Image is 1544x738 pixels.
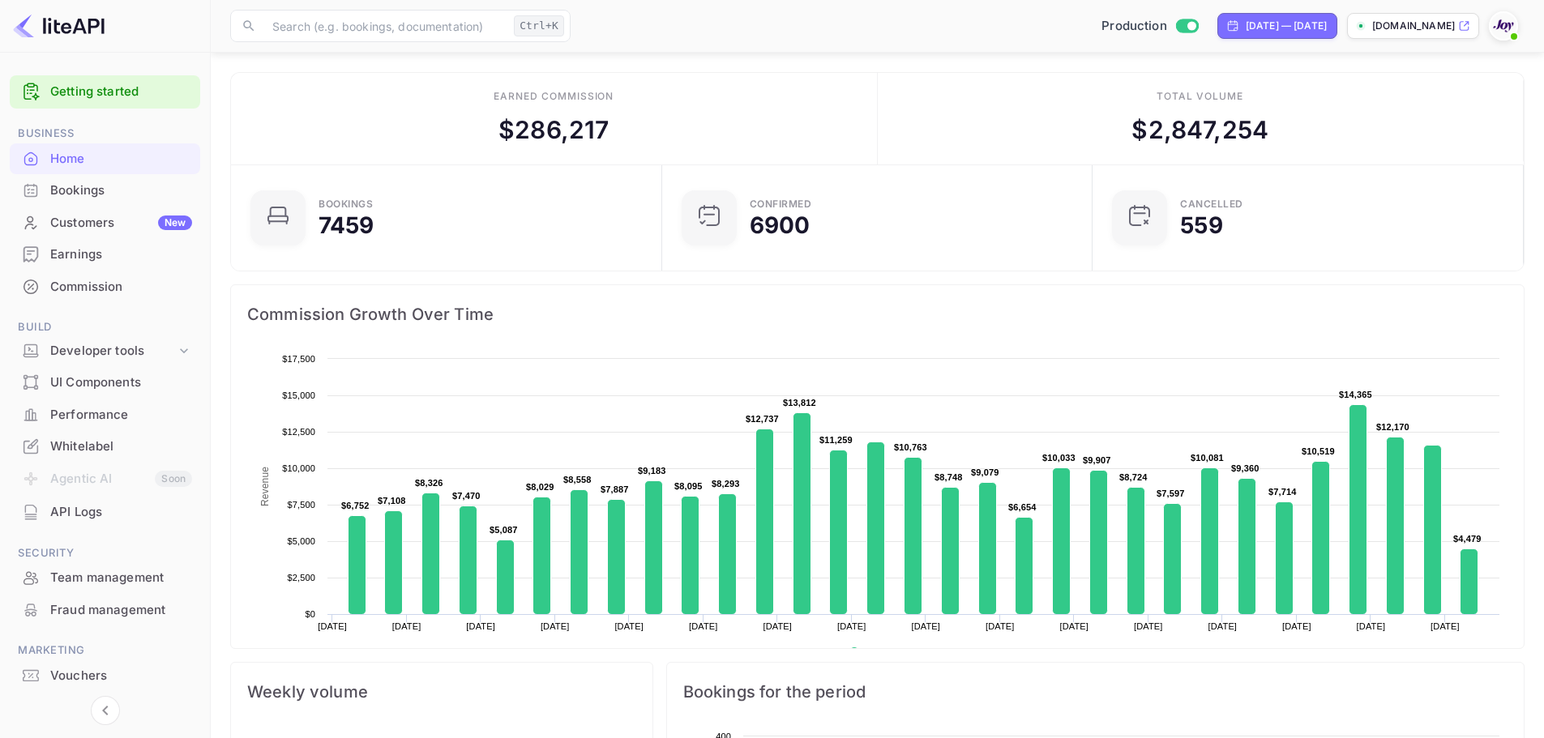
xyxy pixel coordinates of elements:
text: [DATE] [1357,621,1386,631]
text: $4,479 [1453,534,1482,544]
span: Build [10,318,200,336]
text: $5,087 [490,525,518,535]
div: UI Components [50,373,192,392]
text: $17,500 [282,354,315,364]
text: $9,907 [1083,455,1111,465]
span: Production [1101,17,1167,36]
div: Click to change the date range period [1217,13,1337,39]
div: Developer tools [10,337,200,365]
div: API Logs [10,497,200,528]
text: $15,000 [282,390,315,400]
a: CustomersNew [10,207,200,237]
span: Marketing [10,642,200,659]
text: $8,029 [526,482,554,492]
div: 6900 [750,214,810,237]
a: Home [10,143,200,173]
text: $8,293 [712,479,740,488]
span: Weekly volume [247,679,636,705]
div: Customers [50,214,192,232]
text: $8,095 [674,481,703,491]
text: $12,500 [282,427,315,437]
div: Confirmed [750,199,812,209]
a: Team management [10,562,200,592]
a: Getting started [50,83,192,101]
text: [DATE] [689,621,718,631]
div: 7459 [319,214,374,237]
text: [DATE] [763,621,792,631]
span: Commission Growth Over Time [247,301,1508,327]
a: Performance [10,399,200,429]
text: $14,365 [1339,390,1372,399]
span: Business [10,125,200,143]
div: Switch to Sandbox mode [1095,17,1204,36]
text: $8,326 [415,478,443,488]
text: [DATE] [1060,621,1089,631]
text: [DATE] [986,621,1015,631]
div: Team management [50,569,192,587]
div: Fraud management [50,601,192,620]
div: Getting started [10,75,200,109]
text: $7,470 [452,491,481,501]
p: [DOMAIN_NAME] [1372,19,1455,33]
div: Bookings [319,199,373,209]
div: Home [10,143,200,175]
text: $12,170 [1376,422,1409,432]
text: $10,000 [282,463,315,473]
div: Developer tools [50,342,176,360]
div: Commission [10,271,200,303]
a: Vouchers [10,660,200,690]
div: Bookings [10,175,200,207]
text: $10,081 [1191,453,1224,463]
text: [DATE] [837,621,866,631]
text: $5,000 [287,536,315,546]
div: Team management [10,562,200,594]
div: Ctrl+K [514,15,564,36]
text: [DATE] [541,621,570,631]
div: CustomersNew [10,207,200,239]
text: [DATE] [1431,621,1460,631]
div: API Logs [50,503,192,522]
text: $12,737 [746,414,779,424]
span: Security [10,544,200,562]
text: $8,724 [1119,472,1148,482]
img: With Joy [1491,13,1516,39]
div: Vouchers [10,660,200,692]
text: [DATE] [911,621,940,631]
text: $9,183 [638,466,666,476]
div: Total volume [1157,89,1243,104]
text: $11,259 [819,435,853,445]
text: $10,519 [1302,446,1335,456]
a: Fraud management [10,595,200,625]
text: [DATE] [614,621,644,631]
img: LiteAPI logo [13,13,105,39]
div: Whitelabel [50,437,192,456]
div: New [158,215,192,230]
span: Bookings for the period [683,679,1508,705]
text: $7,714 [1268,487,1297,497]
text: $10,763 [894,442,927,452]
text: [DATE] [318,621,347,631]
text: [DATE] [466,621,495,631]
text: Revenue [259,467,271,506]
div: Earnings [50,245,192,264]
div: $ 286,217 [498,112,609,148]
text: $7,597 [1157,488,1185,498]
div: [DATE] — [DATE] [1246,19,1327,33]
text: $8,748 [935,472,963,482]
button: Collapse navigation [91,696,120,725]
text: Revenue [865,647,906,659]
text: $7,887 [601,484,629,494]
div: Commission [50,278,192,296]
div: Bookings [50,181,192,200]
div: UI Components [10,367,200,399]
text: $8,558 [563,475,592,484]
text: [DATE] [1208,621,1238,631]
div: Vouchers [50,667,192,685]
div: Performance [50,406,192,424]
a: Whitelabel [10,431,200,461]
div: Whitelabel [10,431,200,463]
text: $0 [305,609,315,619]
a: Earnings [10,239,200,269]
text: $2,500 [287,573,315,582]
text: $9,079 [971,467,999,477]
